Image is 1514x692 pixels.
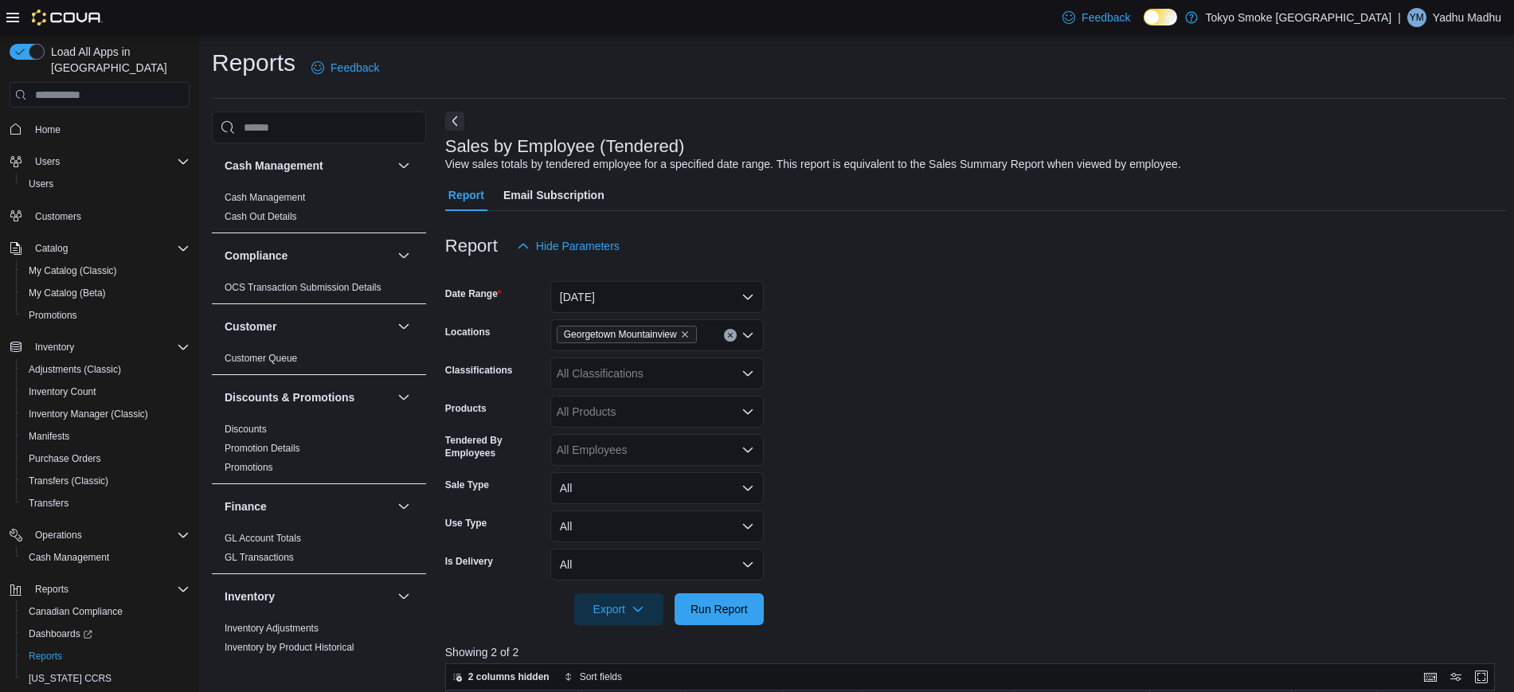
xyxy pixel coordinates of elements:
[225,551,294,564] span: GL Transactions
[445,479,489,491] label: Sale Type
[448,179,484,211] span: Report
[3,578,196,600] button: Reports
[1410,8,1424,27] span: YM
[16,358,196,381] button: Adjustments (Classic)
[45,44,190,76] span: Load All Apps in [GEOGRAPHIC_DATA]
[225,423,267,436] span: Discounts
[22,174,60,194] a: Users
[32,10,103,25] img: Cova
[680,330,690,339] button: Remove Georgetown Mountainview from selection in this group
[29,627,92,640] span: Dashboards
[29,551,109,564] span: Cash Management
[22,174,190,194] span: Users
[225,192,305,203] a: Cash Management
[35,341,74,354] span: Inventory
[16,425,196,448] button: Manifests
[212,349,426,374] div: Customer
[16,381,196,403] button: Inventory Count
[22,647,68,666] a: Reports
[22,306,84,325] a: Promotions
[29,672,111,685] span: [US_STATE] CCRS
[225,353,297,364] a: Customer Queue
[225,389,354,405] h3: Discounts & Promotions
[445,111,464,131] button: Next
[468,670,550,683] span: 2 columns hidden
[16,403,196,425] button: Inventory Manager (Classic)
[584,593,654,625] span: Export
[1144,9,1177,25] input: Dark Mode
[331,60,379,76] span: Feedback
[16,667,196,690] button: [US_STATE] CCRS
[22,669,190,688] span: Washington CCRS
[29,206,190,226] span: Customers
[212,278,426,303] div: Compliance
[212,529,426,573] div: Finance
[29,119,190,139] span: Home
[225,498,267,514] h3: Finance
[3,151,196,173] button: Users
[212,47,295,79] h1: Reports
[16,623,196,645] a: Dashboards
[225,622,319,635] span: Inventory Adjustments
[35,529,82,541] span: Operations
[16,282,196,304] button: My Catalog (Beta)
[550,281,764,313] button: [DATE]
[445,364,513,377] label: Classifications
[445,644,1506,660] p: Showing 2 of 2
[394,317,413,336] button: Customer
[225,533,301,544] a: GL Account Totals
[29,526,88,545] button: Operations
[536,238,620,254] span: Hide Parameters
[446,667,556,686] button: 2 columns hidden
[29,239,190,258] span: Catalog
[22,624,190,643] span: Dashboards
[3,205,196,228] button: Customers
[22,283,190,303] span: My Catalog (Beta)
[16,448,196,470] button: Purchase Orders
[225,461,273,474] span: Promotions
[445,434,544,459] label: Tendered By Employees
[3,336,196,358] button: Inventory
[445,517,487,530] label: Use Type
[225,282,381,293] a: OCS Transaction Submission Details
[1421,667,1440,686] button: Keyboard shortcuts
[503,179,604,211] span: Email Subscription
[22,449,108,468] a: Purchase Orders
[29,363,121,376] span: Adjustments (Classic)
[1144,25,1144,26] span: Dark Mode
[22,471,115,491] a: Transfers (Classic)
[445,137,685,156] h3: Sales by Employee (Tendered)
[22,405,155,424] a: Inventory Manager (Classic)
[35,210,81,223] span: Customers
[29,385,96,398] span: Inventory Count
[29,207,88,226] a: Customers
[29,650,62,663] span: Reports
[225,641,354,654] span: Inventory by Product Historical
[22,283,112,303] a: My Catalog (Beta)
[22,382,190,401] span: Inventory Count
[16,173,196,195] button: Users
[35,242,68,255] span: Catalog
[394,156,413,175] button: Cash Management
[22,360,127,379] a: Adjustments (Classic)
[690,601,748,617] span: Run Report
[212,188,426,233] div: Cash Management
[1433,8,1501,27] p: Yadhu Madhu
[29,580,190,599] span: Reports
[22,494,75,513] a: Transfers
[29,178,53,190] span: Users
[225,211,297,222] a: Cash Out Details
[29,120,67,139] a: Home
[724,329,737,342] button: Clear input
[35,155,60,168] span: Users
[22,449,190,468] span: Purchase Orders
[445,287,502,300] label: Date Range
[550,510,764,542] button: All
[29,605,123,618] span: Canadian Compliance
[741,329,754,342] button: Open list of options
[22,427,76,446] a: Manifests
[22,360,190,379] span: Adjustments (Classic)
[1446,667,1465,686] button: Display options
[741,367,754,380] button: Open list of options
[1398,8,1401,27] p: |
